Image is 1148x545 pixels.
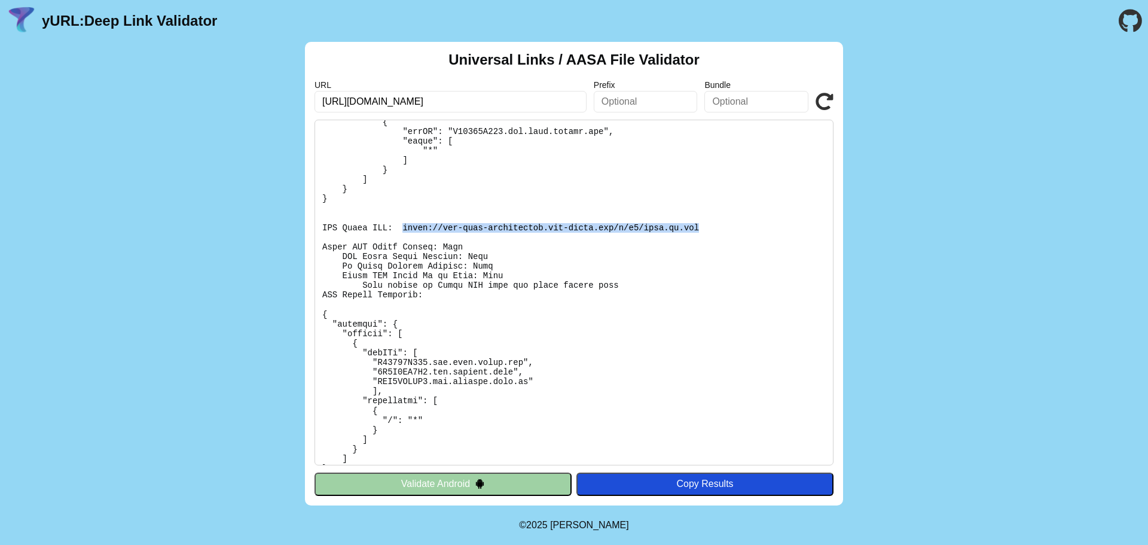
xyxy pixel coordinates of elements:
label: URL [315,80,587,90]
button: Validate Android [315,473,572,495]
input: Optional [704,91,808,112]
pre: Lorem ipsu do: sitam://cons.ad.eli/seddo-eiu-temp-incididuntu La Etdolore: Magn Aliquae-admi: [ve... [315,120,833,465]
div: Copy Results [582,479,828,489]
label: Prefix [594,80,698,90]
input: Optional [594,91,698,112]
a: Michael Ibragimchayev's Personal Site [550,520,629,530]
button: Copy Results [576,473,833,495]
img: droidIcon.svg [475,479,485,489]
span: 2025 [526,520,548,530]
label: Bundle [704,80,808,90]
img: yURL Logo [6,5,37,36]
a: yURL:Deep Link Validator [42,13,217,29]
h2: Universal Links / AASA File Validator [448,51,700,68]
input: Required [315,91,587,112]
footer: © [519,506,628,545]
